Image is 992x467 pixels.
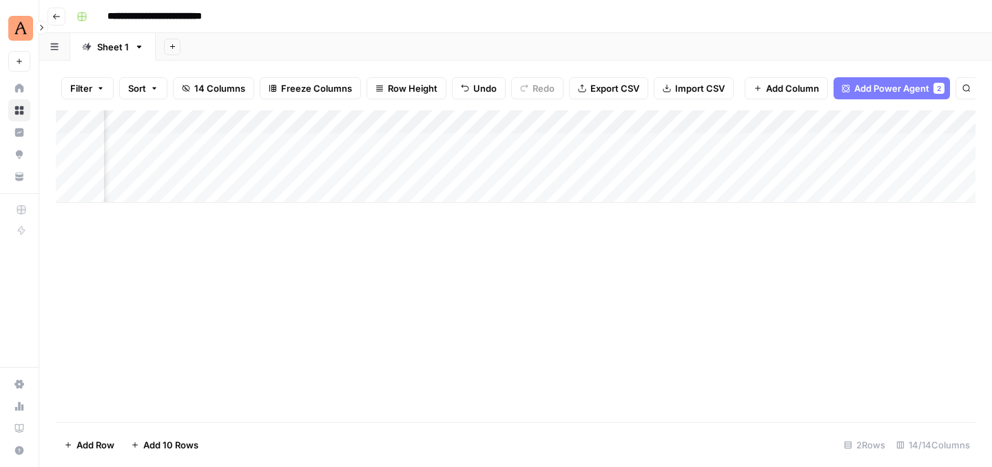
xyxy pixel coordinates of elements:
button: Add Column [745,77,828,99]
span: Filter [70,81,92,95]
button: Freeze Columns [260,77,361,99]
span: Add Row [76,438,114,452]
a: Opportunities [8,143,30,166]
button: Add Power Agent2 [834,77,950,99]
a: Browse [8,99,30,121]
a: Sheet 1 [70,33,156,61]
button: Row Height [366,77,446,99]
a: Your Data [8,166,30,188]
button: Import CSV [654,77,734,99]
span: 14 Columns [194,81,245,95]
span: Add Power Agent [854,81,929,95]
a: Home [8,77,30,99]
button: Add 10 Rows [123,434,207,456]
img: Animalz Logo [8,16,33,41]
span: Add Column [766,81,819,95]
span: Freeze Columns [281,81,352,95]
span: Sort [128,81,146,95]
span: Add 10 Rows [143,438,198,452]
span: Undo [473,81,497,95]
span: 2 [937,83,941,94]
a: Learning Hub [8,417,30,439]
button: Export CSV [569,77,648,99]
button: Filter [61,77,114,99]
button: Redo [511,77,564,99]
div: 2 Rows [838,434,891,456]
button: Add Row [56,434,123,456]
button: Help + Support [8,439,30,461]
div: 2 [933,83,944,94]
button: Workspace: Animalz [8,11,30,46]
button: Sort [119,77,167,99]
button: 14 Columns [173,77,254,99]
span: Export CSV [590,81,639,95]
a: Usage [8,395,30,417]
div: 14/14 Columns [891,434,975,456]
button: Undo [452,77,506,99]
span: Redo [533,81,555,95]
a: Insights [8,121,30,143]
a: Settings [8,373,30,395]
span: Row Height [388,81,437,95]
span: Import CSV [675,81,725,95]
div: Sheet 1 [97,40,129,54]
